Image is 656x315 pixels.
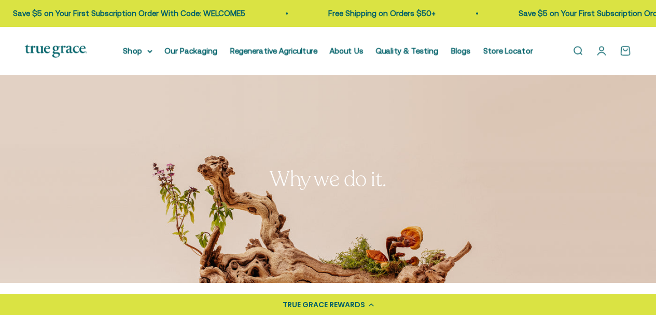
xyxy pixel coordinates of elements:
[165,46,218,55] a: Our Packaging
[123,45,152,57] summary: Shop
[330,46,364,55] a: About Us
[230,46,317,55] a: Regenerative Agriculture
[326,9,434,18] a: Free Shipping on Orders $50+
[270,165,386,193] split-lines: Why we do it.
[451,46,471,55] a: Blogs
[483,46,533,55] a: Store Locator
[283,299,365,310] div: TRUE GRACE REWARDS
[11,7,243,20] p: Save $5 on Your First Subscription Order With Code: WELCOME5
[376,46,439,55] a: Quality & Testing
